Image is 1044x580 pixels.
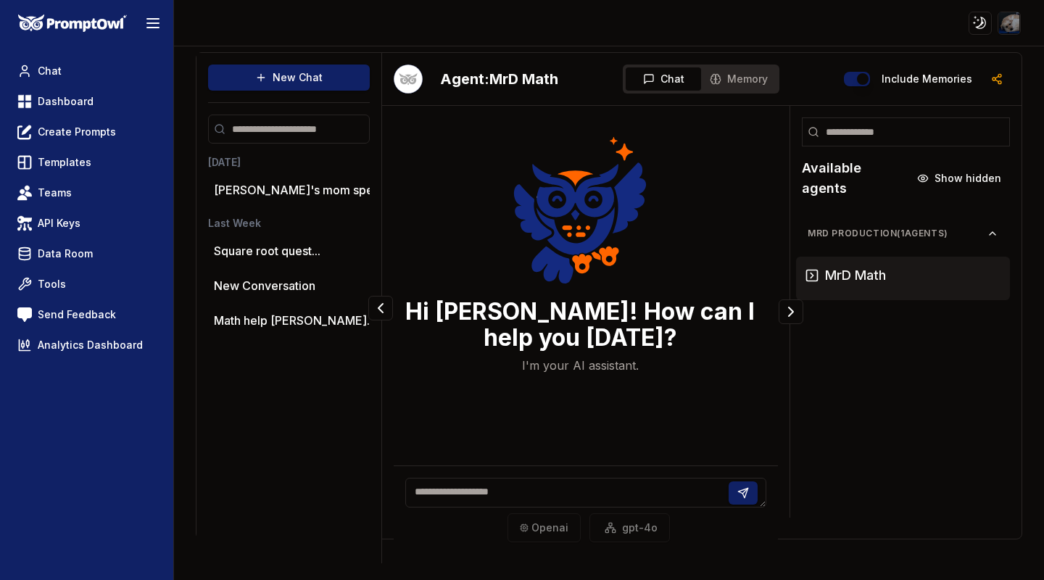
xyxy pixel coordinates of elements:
button: Square root quest... [214,242,320,260]
img: ACg8ocI4KkL1Q_-RxLtiJYT5IG4BwerR-6sM5USSaUcMFPufJNg9MDZr=s96-c [999,12,1020,33]
span: MrD Production ( 1 agents) [808,228,987,239]
img: feedback [17,307,32,322]
span: Data Room [38,246,93,261]
p: I'm your AI assistant. [522,357,639,374]
button: Collapse panel [368,296,393,320]
button: Math help [PERSON_NAME]... [214,312,376,329]
label: Include memories in the messages below [882,74,972,84]
button: Talk with Hootie [394,65,423,94]
button: Include memories in the messages below [844,72,870,86]
span: Analytics Dashboard [38,338,143,352]
a: Analytics Dashboard [12,332,162,358]
a: Teams [12,180,162,206]
h3: Last Week [208,216,411,231]
h3: [DATE] [208,155,411,170]
img: PromptOwl [18,14,127,33]
h2: Available agents [802,158,908,199]
a: Create Prompts [12,119,162,145]
a: Tools [12,271,162,297]
a: Dashboard [12,88,162,115]
p: New Conversation [214,277,315,294]
a: API Keys [12,210,162,236]
img: Welcome Owl [513,133,647,287]
span: Create Prompts [38,125,116,139]
span: Chat [38,64,62,78]
span: Chat [660,72,684,86]
img: Bot [394,65,423,94]
span: Memory [727,72,768,86]
span: API Keys [38,216,80,231]
span: Show hidden [935,171,1001,186]
button: MrD Production(1agents) [796,222,1010,245]
p: [PERSON_NAME]'s mom speed [214,181,388,199]
h3: Hi [PERSON_NAME]! How can I help you [DATE]? [394,299,766,351]
h2: MrD Math [440,69,558,89]
button: Collapse panel [779,299,803,324]
span: Dashboard [38,94,94,109]
span: Teams [38,186,72,200]
a: Data Room [12,241,162,267]
a: Templates [12,149,162,175]
span: Templates [38,155,91,170]
span: Send Feedback [38,307,116,322]
a: Chat [12,58,162,84]
h3: MrD Math [825,265,886,286]
span: Tools [38,277,66,291]
a: Send Feedback [12,302,162,328]
button: New Chat [208,65,370,91]
button: Show hidden [908,167,1010,190]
